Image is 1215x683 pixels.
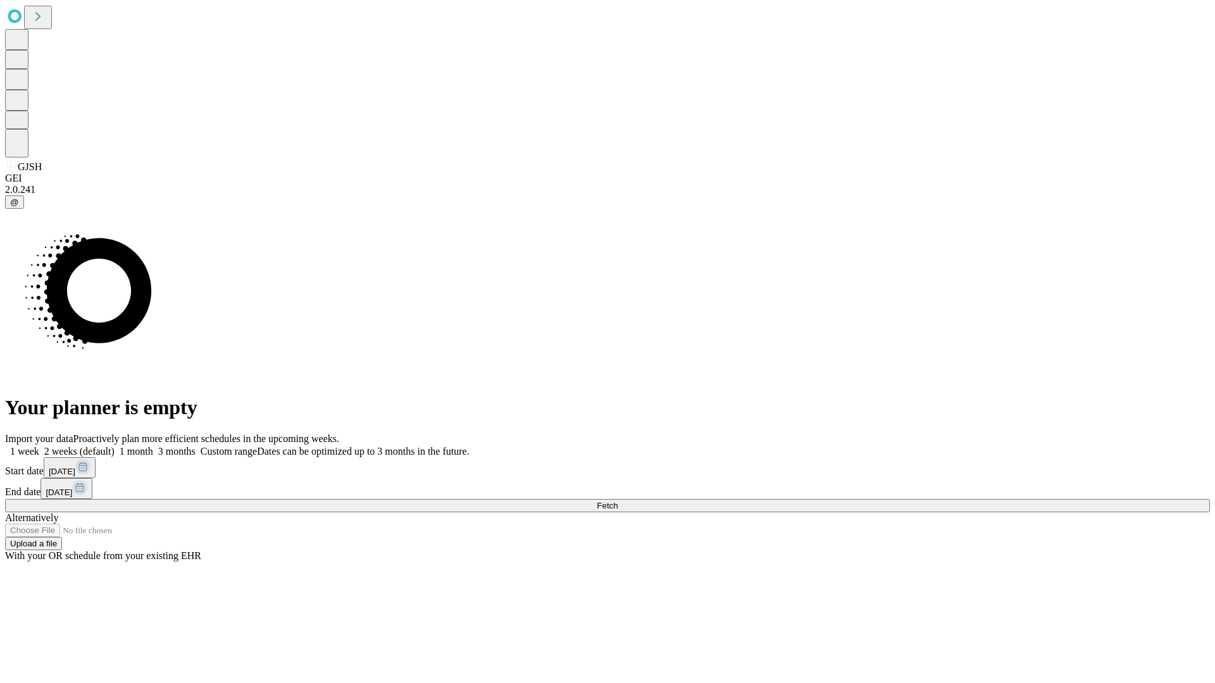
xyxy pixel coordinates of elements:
span: 1 month [120,446,153,457]
div: End date [5,478,1210,499]
button: Fetch [5,499,1210,512]
span: [DATE] [46,488,72,497]
span: Proactively plan more efficient schedules in the upcoming weeks. [73,433,339,444]
span: @ [10,197,19,207]
span: GJSH [18,161,42,172]
span: Import your data [5,433,73,444]
span: Fetch [597,501,618,510]
span: Custom range [201,446,257,457]
div: 2.0.241 [5,184,1210,195]
span: 1 week [10,446,39,457]
span: With your OR schedule from your existing EHR [5,550,201,561]
span: 2 weeks (default) [44,446,115,457]
div: Start date [5,457,1210,478]
div: GEI [5,173,1210,184]
span: Dates can be optimized up to 3 months in the future. [257,446,469,457]
span: Alternatively [5,512,58,523]
button: [DATE] [44,457,96,478]
button: [DATE] [40,478,92,499]
span: [DATE] [49,467,75,476]
button: Upload a file [5,537,62,550]
button: @ [5,195,24,209]
h1: Your planner is empty [5,396,1210,419]
span: 3 months [158,446,196,457]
